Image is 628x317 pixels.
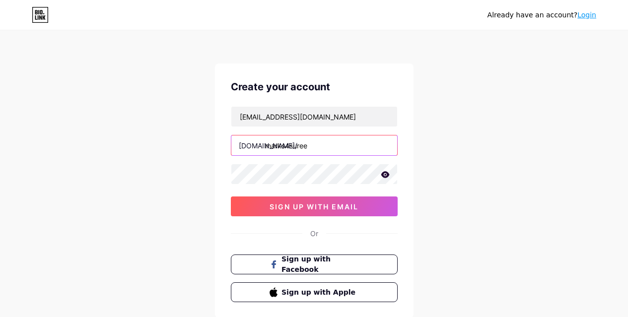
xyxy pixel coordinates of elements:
input: username [231,135,397,155]
div: Or [310,228,318,239]
button: Sign up with Facebook [231,254,398,274]
span: sign up with email [270,202,358,211]
div: Already have an account? [488,10,596,20]
span: Sign up with Facebook [281,254,358,275]
span: Sign up with Apple [281,287,358,298]
input: Email [231,107,397,127]
div: Create your account [231,79,398,94]
div: [DOMAIN_NAME]/ [239,140,297,151]
a: Login [577,11,596,19]
button: sign up with email [231,196,398,216]
button: Sign up with Apple [231,282,398,302]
